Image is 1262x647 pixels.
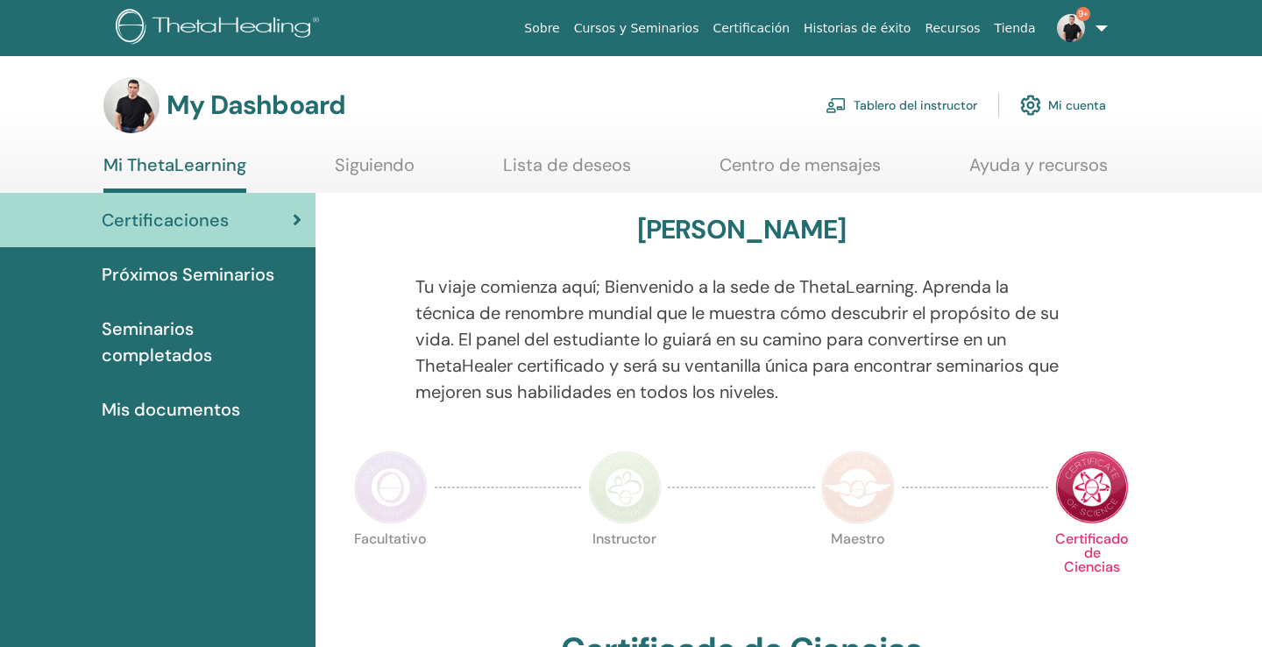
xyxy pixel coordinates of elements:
[918,12,987,45] a: Recursos
[1020,90,1041,120] img: cog.svg
[637,214,847,245] h3: [PERSON_NAME]
[103,154,246,193] a: Mi ThetaLearning
[826,86,977,124] a: Tablero del instructor
[102,396,240,423] span: Mis documentos
[1057,14,1085,42] img: default.jpg
[517,12,566,45] a: Sobre
[354,451,428,524] img: Practitioner
[1055,532,1129,606] p: Certificado de Ciencias
[1020,86,1106,124] a: Mi cuenta
[1076,7,1090,21] span: 9+
[588,532,662,606] p: Instructor
[821,451,895,524] img: Master
[116,9,325,48] img: logo.png
[969,154,1108,188] a: Ayuda y recursos
[826,97,847,113] img: chalkboard-teacher.svg
[335,154,415,188] a: Siguiendo
[705,12,797,45] a: Certificación
[797,12,918,45] a: Historias de éxito
[167,89,345,121] h3: My Dashboard
[988,12,1043,45] a: Tienda
[415,274,1068,405] p: Tu viaje comienza aquí; Bienvenido a la sede de ThetaLearning. Aprenda la técnica de renombre mun...
[102,316,301,368] span: Seminarios completados
[588,451,662,524] img: Instructor
[821,532,895,606] p: Maestro
[720,154,881,188] a: Centro de mensajes
[102,207,229,233] span: Certificaciones
[503,154,631,188] a: Lista de deseos
[1055,451,1129,524] img: Certificate of Science
[567,12,706,45] a: Cursos y Seminarios
[103,77,160,133] img: default.jpg
[102,261,274,288] span: Próximos Seminarios
[354,532,428,606] p: Facultativo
